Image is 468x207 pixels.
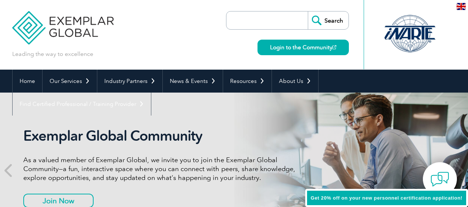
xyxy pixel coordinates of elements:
[223,70,272,93] a: Resources
[431,170,449,188] img: contact-chat.png
[308,11,349,29] input: Search
[457,3,466,10] img: en
[43,70,97,93] a: Our Services
[272,70,318,93] a: About Us
[12,50,93,58] p: Leading the way to excellence
[311,195,462,201] span: Get 20% off on your new personnel certification application!
[163,70,223,93] a: News & Events
[23,127,301,144] h2: Exemplar Global Community
[13,70,42,93] a: Home
[97,70,162,93] a: Industry Partners
[13,93,151,116] a: Find Certified Professional / Training Provider
[257,40,349,55] a: Login to the Community
[23,156,301,182] p: As a valued member of Exemplar Global, we invite you to join the Exemplar Global Community—a fun,...
[332,45,336,49] img: open_square.png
